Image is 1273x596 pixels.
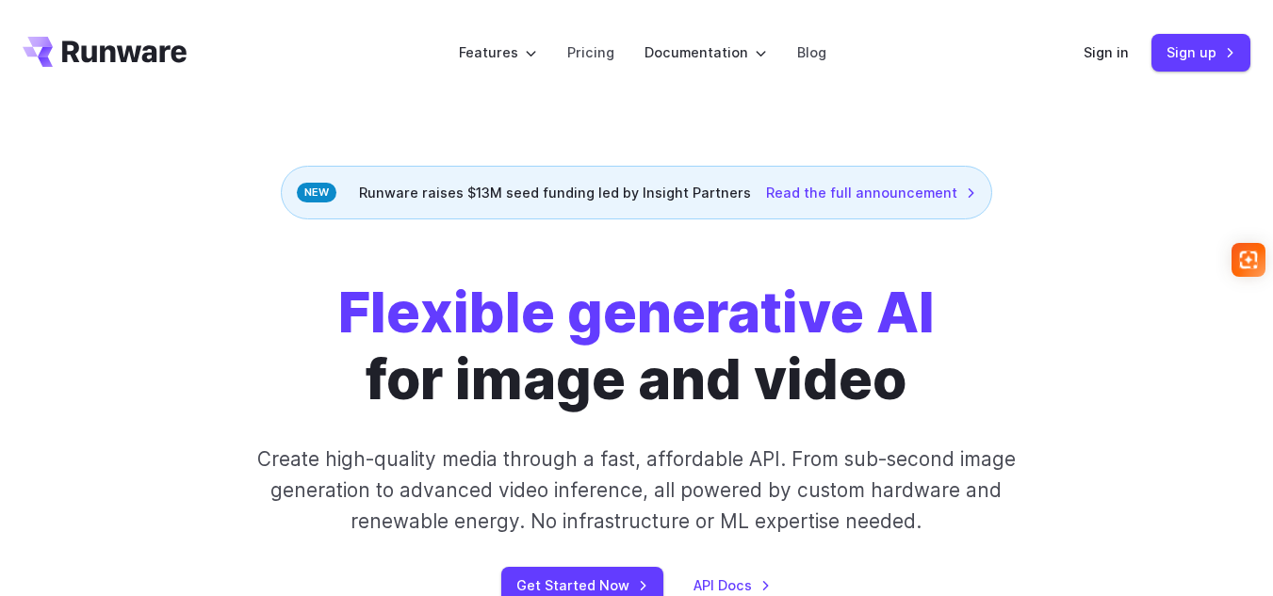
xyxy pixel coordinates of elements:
a: Pricing [567,41,614,63]
h1: for image and video [338,280,935,413]
a: Go to / [23,37,187,67]
div: Runware raises $13M seed funding led by Insight Partners [281,166,992,219]
label: Features [459,41,537,63]
a: API Docs [694,574,771,596]
strong: Flexible generative AI [338,279,935,346]
a: Sign in [1084,41,1129,63]
p: Create high-quality media through a fast, affordable API. From sub-second image generation to adv... [244,443,1030,538]
a: Blog [797,41,826,63]
label: Documentation [645,41,767,63]
a: Read the full announcement [766,182,976,203]
a: Sign up [1151,34,1250,71]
